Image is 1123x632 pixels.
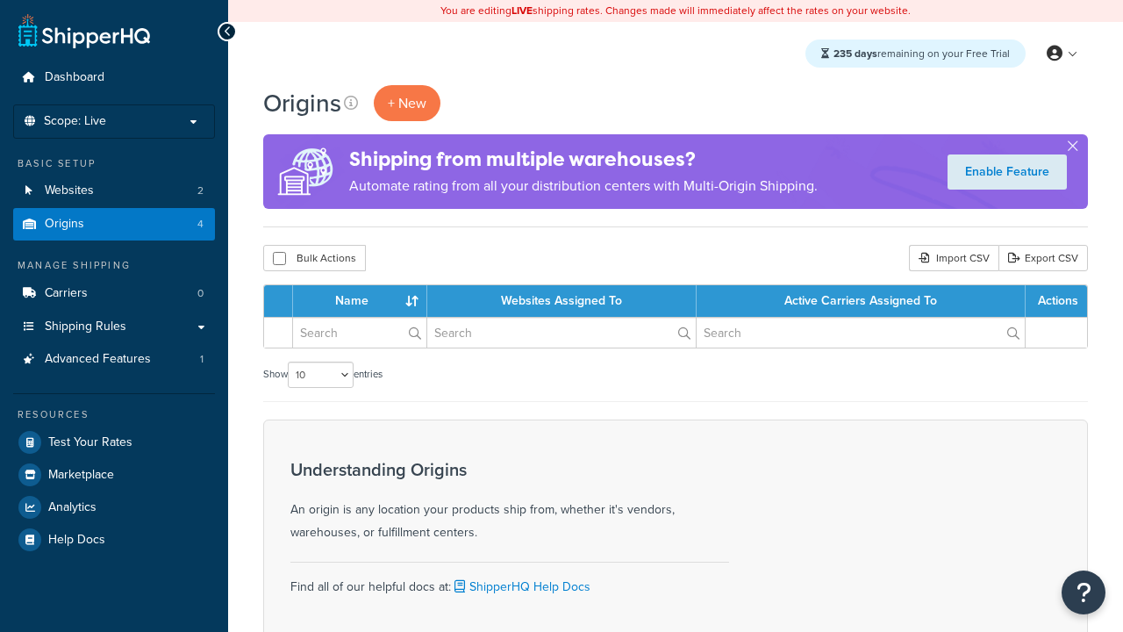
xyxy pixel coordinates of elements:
[948,154,1067,190] a: Enable Feature
[45,286,88,301] span: Carriers
[45,320,126,334] span: Shipping Rules
[288,362,354,388] select: Showentries
[833,46,877,61] strong: 235 days
[511,3,533,18] b: LIVE
[13,277,215,310] a: Carriers 0
[48,533,105,548] span: Help Docs
[263,86,341,120] h1: Origins
[13,156,215,171] div: Basic Setup
[48,435,132,450] span: Test Your Rates
[13,492,215,523] a: Analytics
[805,39,1026,68] div: remaining on your Free Trial
[13,61,215,94] a: Dashboard
[451,578,590,596] a: ShipperHQ Help Docs
[13,343,215,376] li: Advanced Features
[48,500,97,515] span: Analytics
[200,352,204,367] span: 1
[13,175,215,207] li: Websites
[197,286,204,301] span: 0
[13,407,215,422] div: Resources
[45,183,94,198] span: Websites
[44,114,106,129] span: Scope: Live
[13,311,215,343] a: Shipping Rules
[197,217,204,232] span: 4
[290,460,729,479] h3: Understanding Origins
[697,318,1025,348] input: Search
[18,13,150,48] a: ShipperHQ Home
[388,93,426,113] span: + New
[45,70,104,85] span: Dashboard
[998,245,1088,271] a: Export CSV
[13,208,215,241] li: Origins
[349,145,818,174] h4: Shipping from multiple warehouses?
[374,85,440,121] a: + New
[263,245,366,271] button: Bulk Actions
[48,468,114,483] span: Marketplace
[197,183,204,198] span: 2
[13,343,215,376] a: Advanced Features 1
[13,427,215,458] a: Test Your Rates
[13,208,215,241] a: Origins 4
[263,362,383,388] label: Show entries
[427,318,696,348] input: Search
[13,258,215,273] div: Manage Shipping
[45,352,151,367] span: Advanced Features
[290,460,729,544] div: An origin is any location your products ship from, whether it's vendors, warehouses, or fulfillme...
[293,285,427,317] th: Name
[697,285,1026,317] th: Active Carriers Assigned To
[263,134,349,209] img: ad-origins-multi-dfa493678c5a35abed25fd24b4b8a3fa3505936ce257c16c00bdefe2f3200be3.png
[45,217,84,232] span: Origins
[909,245,998,271] div: Import CSV
[290,562,729,599] div: Find all of our helpful docs at:
[349,174,818,198] p: Automate rating from all your distribution centers with Multi-Origin Shipping.
[1026,285,1087,317] th: Actions
[13,524,215,556] a: Help Docs
[13,277,215,310] li: Carriers
[293,318,426,348] input: Search
[1062,571,1105,614] button: Open Resource Center
[13,459,215,491] a: Marketplace
[427,285,697,317] th: Websites Assigned To
[13,175,215,207] a: Websites 2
